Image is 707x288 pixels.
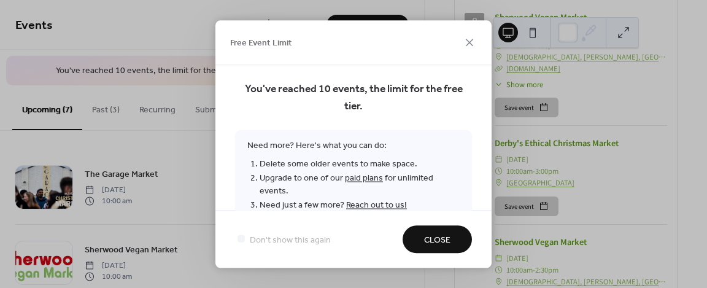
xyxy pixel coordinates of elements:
li: Delete some older events to make space. [260,157,460,171]
a: paid plans [345,169,383,186]
button: Close [403,225,472,253]
li: Upgrade to one of our for unlimited events. [260,171,460,198]
span: Don't show this again [250,234,331,247]
li: Need just a few more? [260,198,460,212]
a: Reach out to us! [346,197,407,213]
span: Close [424,234,450,247]
span: Need more? Here's what you can do: [235,130,472,221]
span: You've reached 10 events, the limit for the free tier. [235,80,472,115]
span: Free Event Limit [230,37,292,50]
